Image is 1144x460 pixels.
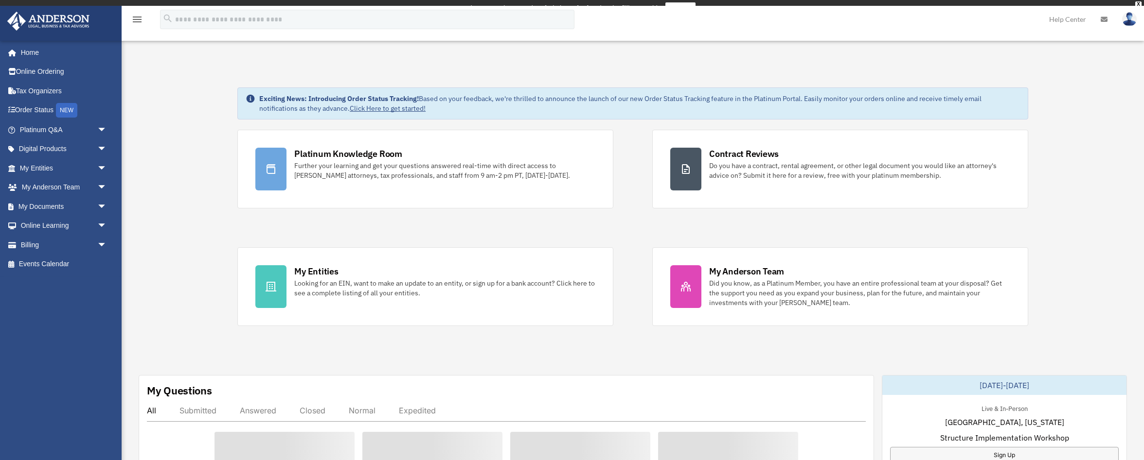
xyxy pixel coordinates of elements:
[652,130,1028,208] a: Contract Reviews Do you have a contract, rental agreement, or other legal document you would like...
[7,197,122,216] a: My Documentsarrow_drop_down
[147,406,156,415] div: All
[350,104,426,113] a: Click Here to get started!
[7,120,122,139] a: Platinum Q&Aarrow_drop_down
[240,406,276,415] div: Answered
[709,265,784,277] div: My Anderson Team
[349,406,375,415] div: Normal
[7,101,122,120] a: Order StatusNEW
[237,130,613,208] a: Platinum Knowledge Room Further your learning and get your questions answered real-time with dire...
[97,235,117,255] span: arrow_drop_down
[665,2,696,14] a: survey
[56,103,77,118] div: NEW
[147,383,212,398] div: My Questions
[294,278,595,298] div: Looking for an EIN, want to make an update to an entity, or sign up for a bank account? Click her...
[7,255,122,274] a: Events Calendar
[300,406,325,415] div: Closed
[7,235,122,255] a: Billingarrow_drop_down
[448,2,661,14] div: Get a chance to win 6 months of Platinum for free just by filling out this
[179,406,216,415] div: Submitted
[7,43,117,62] a: Home
[7,139,122,159] a: Digital Productsarrow_drop_down
[399,406,436,415] div: Expedited
[237,247,613,326] a: My Entities Looking for an EIN, want to make an update to an entity, or sign up for a bank accoun...
[294,265,338,277] div: My Entities
[97,197,117,217] span: arrow_drop_down
[97,139,117,159] span: arrow_drop_down
[940,432,1069,443] span: Structure Implementation Workshop
[7,62,122,82] a: Online Ordering
[7,158,122,178] a: My Entitiesarrow_drop_down
[882,375,1126,395] div: [DATE]-[DATE]
[709,278,1010,307] div: Did you know, as a Platinum Member, you have an entire professional team at your disposal? Get th...
[945,416,1064,428] span: [GEOGRAPHIC_DATA], [US_STATE]
[97,158,117,178] span: arrow_drop_down
[7,178,122,197] a: My Anderson Teamarrow_drop_down
[709,148,779,160] div: Contract Reviews
[652,247,1028,326] a: My Anderson Team Did you know, as a Platinum Member, you have an entire professional team at your...
[974,403,1036,413] div: Live & In-Person
[97,216,117,236] span: arrow_drop_down
[131,17,143,25] a: menu
[259,94,1020,113] div: Based on your feedback, we're thrilled to announce the launch of our new Order Status Tracking fe...
[294,148,402,160] div: Platinum Knowledge Room
[97,120,117,140] span: arrow_drop_down
[294,161,595,180] div: Further your learning and get your questions answered real-time with direct access to [PERSON_NAM...
[7,216,122,236] a: Online Learningarrow_drop_down
[259,94,419,103] strong: Exciting News: Introducing Order Status Tracking!
[709,161,1010,180] div: Do you have a contract, rental agreement, or other legal document you would like an attorney's ad...
[1122,12,1137,26] img: User Pic
[7,81,122,101] a: Tax Organizers
[162,13,173,24] i: search
[131,14,143,25] i: menu
[4,12,92,31] img: Anderson Advisors Platinum Portal
[1135,1,1142,7] div: close
[97,178,117,198] span: arrow_drop_down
